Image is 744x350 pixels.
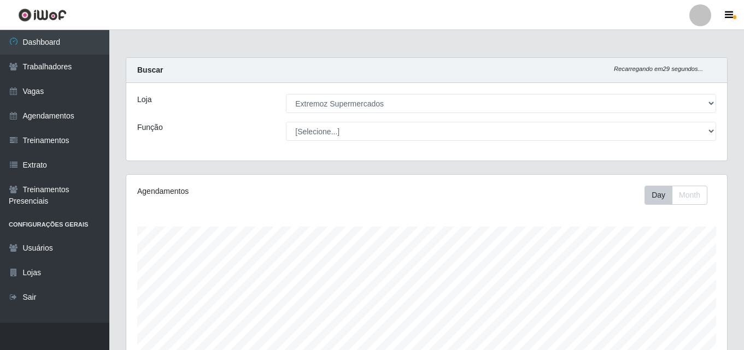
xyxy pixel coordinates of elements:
[672,186,707,205] button: Month
[137,94,151,105] label: Loja
[137,122,163,133] label: Função
[137,186,369,197] div: Agendamentos
[645,186,672,205] button: Day
[645,186,716,205] div: Toolbar with button groups
[18,8,67,22] img: CoreUI Logo
[137,66,163,74] strong: Buscar
[614,66,703,72] i: Recarregando em 29 segundos...
[645,186,707,205] div: First group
